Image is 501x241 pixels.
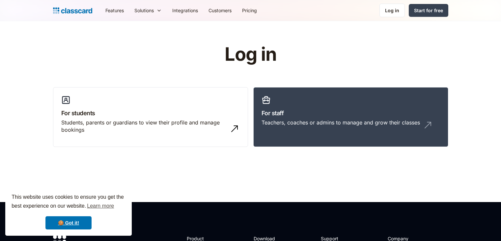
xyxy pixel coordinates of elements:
div: Start for free [414,7,443,14]
a: For staffTeachers, coaches or admins to manage and grow their classes [253,87,448,147]
div: Students, parents or guardians to view their profile and manage bookings [61,119,227,134]
a: learn more about cookies [86,201,115,211]
div: Solutions [134,7,154,14]
div: Teachers, coaches or admins to manage and grow their classes [262,119,420,126]
h3: For students [61,109,240,118]
a: Integrations [167,3,203,18]
h1: Log in [146,44,355,65]
div: Log in [385,7,399,14]
a: home [53,6,92,15]
a: dismiss cookie message [45,216,92,229]
a: Customers [203,3,237,18]
a: Pricing [237,3,262,18]
a: Start for free [409,4,448,17]
div: cookieconsent [5,187,132,236]
a: Features [100,3,129,18]
div: Solutions [129,3,167,18]
span: This website uses cookies to ensure you get the best experience on our website. [12,193,125,211]
h3: For staff [262,109,440,118]
a: Log in [379,4,405,17]
a: For studentsStudents, parents or guardians to view their profile and manage bookings [53,87,248,147]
